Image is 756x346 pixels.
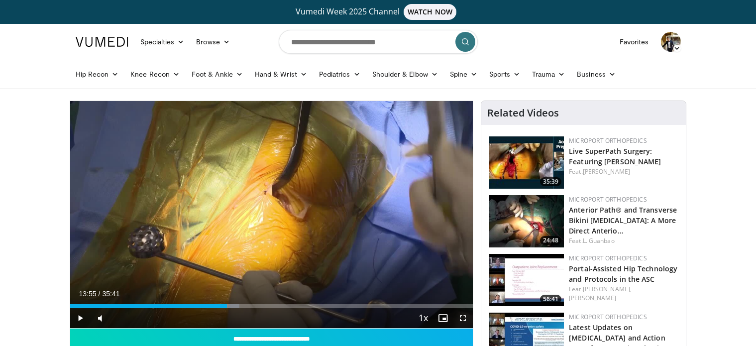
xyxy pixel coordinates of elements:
a: Vumedi Week 2025 ChannelWATCH NOW [77,4,679,20]
a: L. Guanbao [583,236,615,245]
div: Progress Bar [70,304,473,308]
a: [PERSON_NAME] [569,294,616,302]
a: [PERSON_NAME] [583,167,630,176]
img: Avatar [661,32,681,52]
button: Mute [90,308,110,328]
button: Fullscreen [453,308,473,328]
a: 35:39 [489,136,564,189]
a: Live SuperPath Surgery: Featuring [PERSON_NAME] [569,146,661,166]
a: Trauma [526,64,571,84]
h4: Related Videos [487,107,559,119]
a: Portal-Assisted Hip Technology and Protocols in the ASC [569,264,677,284]
img: b1597ee7-cf41-4585-b267-0e78d19b3be0.150x105_q85_crop-smart_upscale.jpg [489,136,564,189]
input: Search topics, interventions [279,30,478,54]
a: 24:48 [489,195,564,247]
a: Spine [444,64,483,84]
a: Hip Recon [70,64,125,84]
img: 6a3a5807-3bfc-4894-8777-c6b6b4e9d375.150x105_q85_crop-smart_upscale.jpg [489,195,564,247]
video-js: Video Player [70,101,473,329]
a: MicroPort Orthopedics [569,254,647,262]
span: 35:41 [102,290,119,298]
button: Enable picture-in-picture mode [433,308,453,328]
a: Knee Recon [124,64,186,84]
a: Specialties [134,32,191,52]
a: Browse [190,32,236,52]
a: MicroPort Orthopedics [569,136,647,145]
a: Business [571,64,622,84]
span: / [99,290,101,298]
a: Pediatrics [313,64,366,84]
a: Hand & Wrist [249,64,313,84]
span: 56:41 [540,295,561,304]
button: Playback Rate [413,308,433,328]
a: Anterior Path® and Transverse Bikini [MEDICAL_DATA]: A More Direct Anterio… [569,205,677,235]
button: Play [70,308,90,328]
a: Foot & Ankle [186,64,249,84]
a: 56:41 [489,254,564,306]
a: [PERSON_NAME], [583,285,632,293]
span: 24:48 [540,236,561,245]
span: 13:55 [79,290,97,298]
div: Feat. [569,285,678,303]
span: WATCH NOW [404,4,456,20]
a: Favorites [614,32,655,52]
img: VuMedi Logo [76,37,128,47]
a: Shoulder & Elbow [366,64,444,84]
a: MicroPort Orthopedics [569,313,647,321]
div: Feat. [569,167,678,176]
a: MicroPort Orthopedics [569,195,647,204]
img: 7c3fea80-3997-4312-804b-1a0d01591874.150x105_q85_crop-smart_upscale.jpg [489,254,564,306]
div: Feat. [569,236,678,245]
a: Sports [483,64,526,84]
span: 35:39 [540,177,561,186]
